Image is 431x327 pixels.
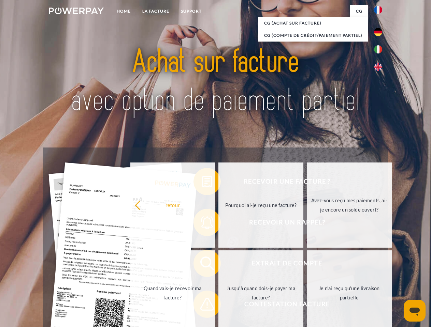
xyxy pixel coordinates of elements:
[311,196,388,214] div: Avez-vous reçu mes paiements, ai-je encore un solde ouvert?
[175,5,207,17] a: Support
[350,5,368,17] a: CG
[65,33,366,130] img: title-powerpay_fr.svg
[307,162,392,248] a: Avez-vous reçu mes paiements, ai-je encore un solde ouvert?
[374,28,382,36] img: de
[49,7,104,14] img: logo-powerpay-white.svg
[134,200,211,209] div: retour
[404,300,426,322] iframe: Bouton de lancement de la fenêtre de messagerie
[374,6,382,14] img: fr
[311,284,388,302] div: Je n'ai reçu qu'une livraison partielle
[258,29,368,42] a: CG (Compte de crédit/paiement partiel)
[222,200,299,209] div: Pourquoi ai-je reçu une facture?
[111,5,137,17] a: Home
[374,45,382,53] img: it
[137,5,175,17] a: LA FACTURE
[374,63,382,71] img: en
[222,284,299,302] div: Jusqu'à quand dois-je payer ma facture?
[258,17,368,29] a: CG (achat sur facture)
[134,284,211,302] div: Quand vais-je recevoir ma facture?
